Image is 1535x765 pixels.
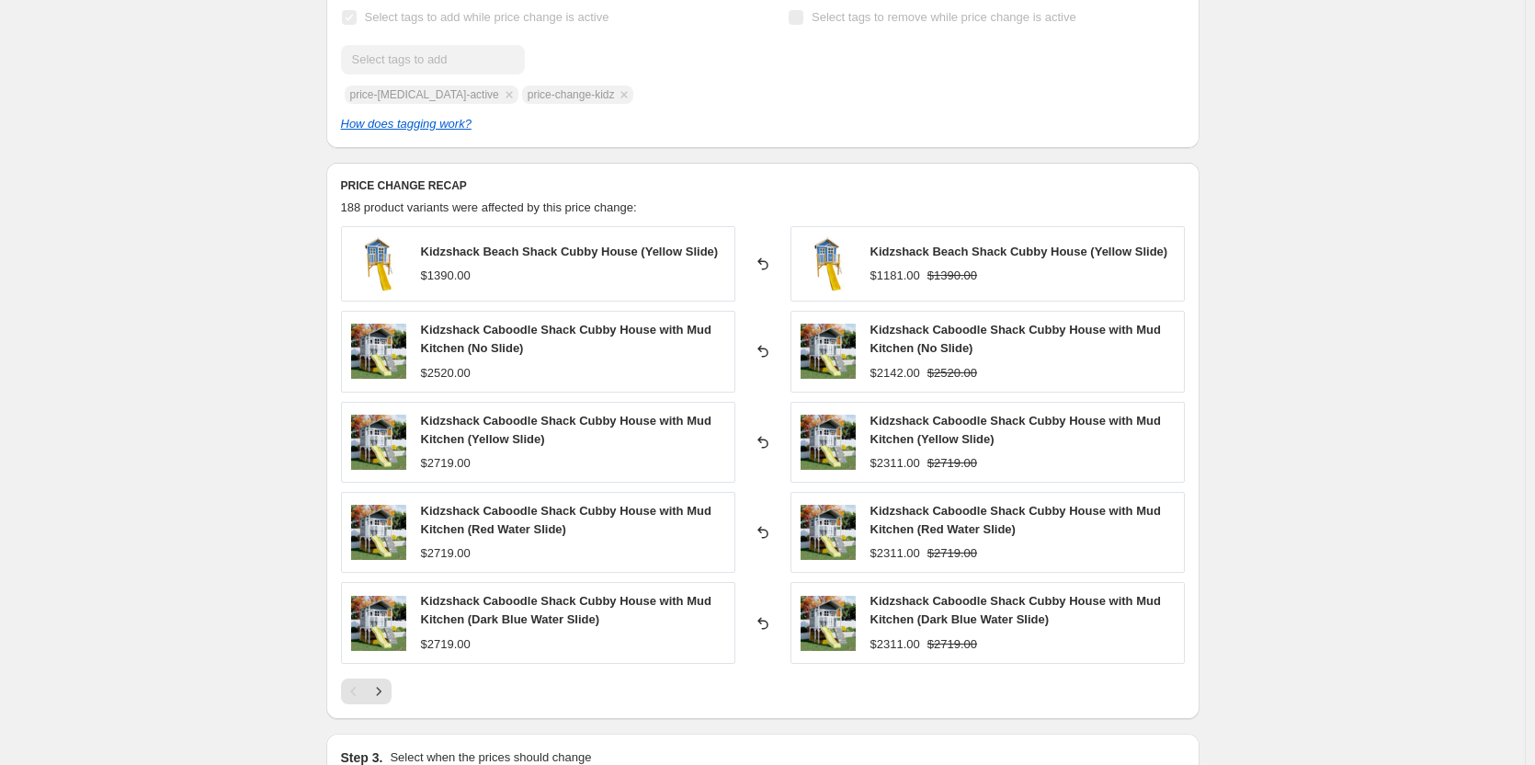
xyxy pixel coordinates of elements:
span: Select tags to add while price change is active [365,10,609,24]
div: $2311.00 [870,544,920,563]
img: CaboodleShackCubbyHouseOnly_2-723650-411281_1200x_693a4008-cc03-4e19-b8d4-63932ae07922_80x.webp [351,596,406,651]
div: $2719.00 [421,544,471,563]
div: $1181.00 [870,267,920,285]
span: Kidzshack Caboodle Shack Cubby House with Mud Kitchen (No Slide) [421,323,711,355]
span: Select tags to remove while price change is active [812,10,1076,24]
span: Kidzshack Beach Shack Cubby House (Yellow Slide) [870,245,1168,258]
h6: PRICE CHANGE RECAP [341,178,1185,193]
span: Kidzshack Caboodle Shack Cubby House with Mud Kitchen (Yellow Slide) [870,414,1161,446]
img: CaboodleShackCubbyHouseOnly_2-723650-411281_1200x_693a4008-cc03-4e19-b8d4-63932ae07922_80x.webp [801,505,856,560]
span: Kidzshack Caboodle Shack Cubby House with Mud Kitchen (Dark Blue Water Slide) [421,594,711,626]
img: CaboodleShackCubbyHouseOnly_2-723650-411281_1200x_693a4008-cc03-4e19-b8d4-63932ae07922_80x.webp [801,415,856,470]
span: Kidzshack Caboodle Shack Cubby House with Mud Kitchen (No Slide) [870,323,1161,355]
div: $2719.00 [421,635,471,654]
strike: $2719.00 [927,544,977,563]
span: Kidzshack Beach Shack Cubby House (Yellow Slide) [421,245,719,258]
div: $2719.00 [421,454,471,473]
div: $2311.00 [870,635,920,654]
strike: $1390.00 [927,267,977,285]
img: CaboodleShackCubbyHouseOnly_2-723650-411281_1200x_693a4008-cc03-4e19-b8d4-63932ae07922_80x.webp [351,415,406,470]
div: $2311.00 [870,454,920,473]
div: $2142.00 [870,364,920,382]
img: CaboodleShackCubbyHouseOnly_2-723650-411281_1200x_693a4008-cc03-4e19-b8d4-63932ae07922_80x.webp [351,505,406,560]
img: CaboodleShackCubbyHouseOnly_2-723650-411281_1200x_693a4008-cc03-4e19-b8d4-63932ae07922_80x.webp [351,324,406,379]
span: Kidzshack Caboodle Shack Cubby House with Mud Kitchen (Yellow Slide) [421,414,711,446]
nav: Pagination [341,679,392,704]
span: Kidzshack Caboodle Shack Cubby House with Mud Kitchen (Dark Blue Water Slide) [870,594,1161,626]
span: Kidzshack Caboodle Shack Cubby House with Mud Kitchen (Red Water Slide) [870,504,1161,536]
strike: $2520.00 [927,364,977,382]
strike: $2719.00 [927,635,977,654]
a: How does tagging work? [341,117,472,131]
div: $1390.00 [421,267,471,285]
img: CaboodleShackCubbyHouseOnly_2-723650-411281_1200x_693a4008-cc03-4e19-b8d4-63932ae07922_80x.webp [801,596,856,651]
strike: $2719.00 [927,454,977,473]
span: Kidzshack Caboodle Shack Cubby House with Mud Kitchen (Red Water Slide) [421,504,711,536]
span: 188 product variants were affected by this price change: [341,200,637,214]
img: CaboodleShackCubbyHouseOnly_2-723650-411281_1200x_693a4008-cc03-4e19-b8d4-63932ae07922_80x.webp [801,324,856,379]
img: BEACH_SHACK_CUBBY_HOUSE_SQUARE_BUNNINGS_white_background_1200x_8ad19799-c249-496c-83c9-5e2b0e8cfc... [351,236,406,291]
img: BEACH_SHACK_CUBBY_HOUSE_SQUARE_BUNNINGS_white_background_1200x_8ad19799-c249-496c-83c9-5e2b0e8cfc... [801,236,856,291]
button: Next [366,679,392,704]
input: Select tags to add [341,45,525,74]
div: $2520.00 [421,364,471,382]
